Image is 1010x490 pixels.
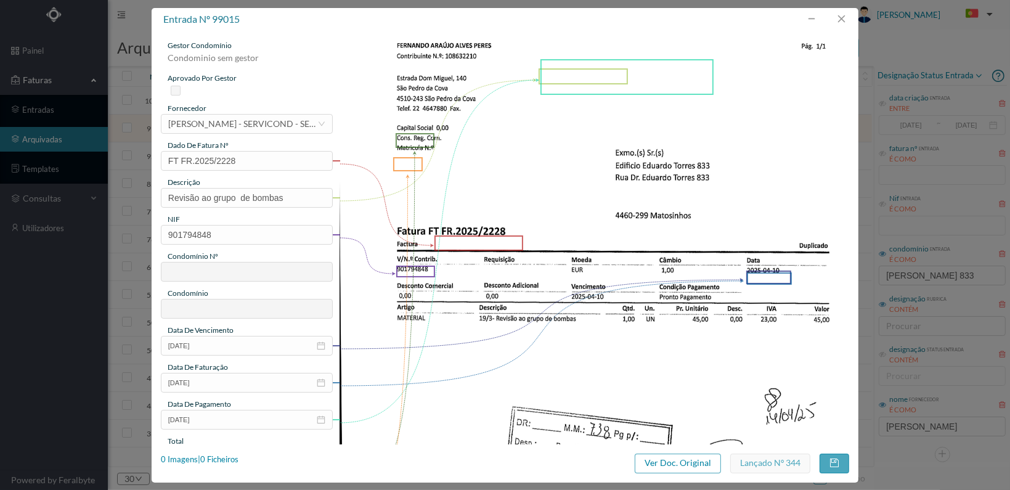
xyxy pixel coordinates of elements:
[168,115,317,133] div: FERNANDO ARAÚJO ALVES - SERVICOND - SERVIÇOS EM CONDOMÍNIOS
[168,141,229,150] span: dado de fatura nº
[161,51,333,73] div: Condominio sem gestor
[168,288,208,298] span: condomínio
[317,341,325,350] i: icon: calendar
[168,41,232,50] span: gestor condomínio
[161,454,238,466] div: 0 Imagens | 0 Ficheiros
[168,399,231,409] span: data de pagamento
[168,362,228,372] span: data de faturação
[163,13,240,25] span: entrada nº 99015
[168,251,218,261] span: condomínio nº
[635,454,721,473] button: Ver Doc. Original
[318,120,325,128] i: icon: down
[168,178,200,187] span: descrição
[730,454,810,473] button: Lançado nº 344
[956,4,998,24] button: PT
[317,378,325,387] i: icon: calendar
[317,415,325,424] i: icon: calendar
[168,436,184,446] span: total
[168,73,237,83] span: aprovado por gestor
[168,325,234,335] span: data de vencimento
[168,214,180,224] span: NIF
[168,104,206,113] span: fornecedor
